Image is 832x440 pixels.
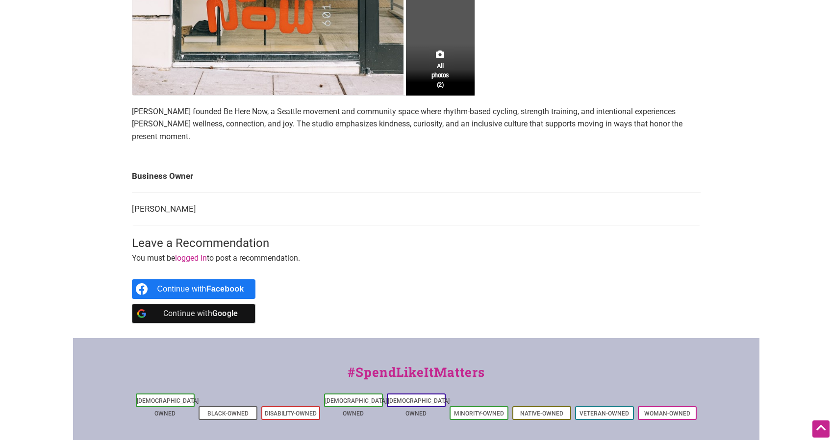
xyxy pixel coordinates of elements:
[132,252,701,265] p: You must be to post a recommendation.
[132,193,701,225] td: [PERSON_NAME]
[212,309,238,318] b: Google
[520,410,563,417] a: Native-Owned
[132,105,701,143] p: [PERSON_NAME] founded Be Here Now, a Seattle movement and community space where rhythm-based cycl...
[132,160,701,193] td: Business Owner
[207,410,249,417] a: Black-Owned
[644,410,690,417] a: Woman-Owned
[206,285,244,293] b: Facebook
[73,363,759,391] div: #SpendLikeItMatters
[157,304,244,323] div: Continue with
[454,410,504,417] a: Minority-Owned
[812,420,830,438] div: Scroll Back to Top
[137,397,201,417] a: [DEMOGRAPHIC_DATA]-Owned
[265,410,317,417] a: Disability-Owned
[388,397,452,417] a: [DEMOGRAPHIC_DATA]-Owned
[325,397,389,417] a: [DEMOGRAPHIC_DATA]-Owned
[132,304,256,323] a: Continue with <b>Google</b>
[157,279,244,299] div: Continue with
[431,61,449,89] span: All photos (2)
[580,410,629,417] a: Veteran-Owned
[132,279,256,299] a: Continue with <b>Facebook</b>
[132,235,701,252] h3: Leave a Recommendation
[175,253,207,263] a: logged in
